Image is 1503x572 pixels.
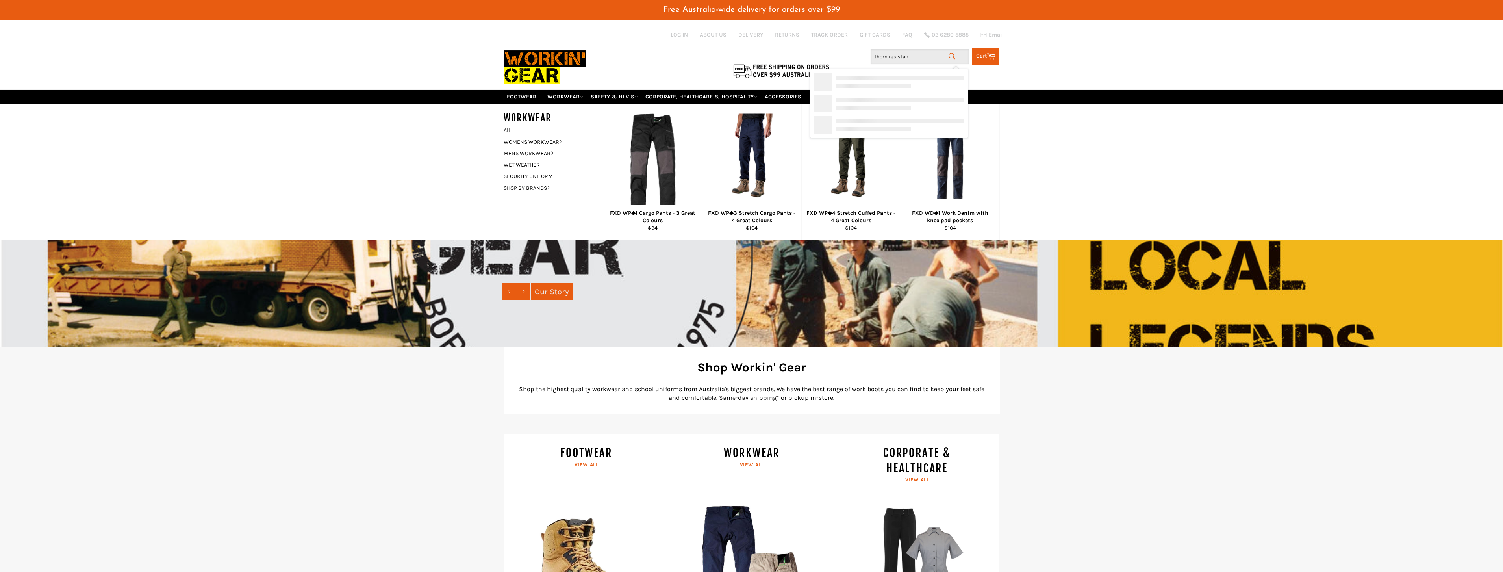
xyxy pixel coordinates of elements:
div: $104 [806,224,895,232]
a: Log in [671,32,688,38]
img: Flat $9.95 shipping Australia wide [732,63,830,79]
a: FXD WD◆1 Work Denim with knee pad pockets - Workin' Gear FXD WD◆1 Work Denim with knee pad pocket... [901,104,1000,240]
div: FXD WP◆4 Stretch Cuffed Pants - 4 Great Colours [806,209,895,225]
a: SAFETY & HI VIS [587,90,641,104]
div: $94 [608,224,697,232]
a: All [500,124,603,136]
div: FXD WD◆1 Work Denim with knee pad pockets [906,209,994,225]
a: TRACK ORDER [811,31,848,39]
div: $104 [707,224,796,232]
a: SHOP BY BRANDS [500,182,595,194]
a: FXD WP◆3 Stretch Cargo Pants - 4 Great Colours - Workin' Gear FXD WP◆3 Stretch Cargo Pants - 4 Gr... [702,104,801,240]
a: WET WEATHER [500,159,595,171]
a: FXD WP◆4 Stretch Cuffed Pants - 4 Great Colours - Workin' Gear FXD WP◆4 Stretch Cuffed Pants - 4 ... [801,104,901,240]
a: Email [980,32,1004,38]
a: 02 6280 5885 [924,32,969,38]
span: 02 6280 5885 [932,32,969,38]
a: FAQ [902,31,912,39]
a: FXD WP◆1 Cargo Pants - 4 Great Colours - Workin' Gear FXD WP◆1 Cargo Pants - 3 Great Colours $94 [603,104,702,240]
a: ACCESSORIES [762,90,808,104]
div: FXD WP◆3 Stretch Cargo Pants - 4 Great Colours [707,209,796,225]
a: DELIVERY [738,31,763,39]
div: $104 [906,224,994,232]
img: FXD WP◆1 Cargo Pants - 4 Great Colours - Workin' Gear [628,113,677,206]
a: FOOTWEAR [504,90,543,104]
div: FXD WP◆1 Cargo Pants - 3 Great Colours [608,209,697,225]
a: MENS WORKWEAR [500,148,595,159]
p: Shop the highest quality workwear and school uniforms from Australia's biggest brands. We have th... [515,385,988,402]
img: Workin Gear leaders in Workwear, Safety Boots, PPE, Uniforms. Australia's No.1 in Workwear [504,45,586,89]
img: FXD WD◆1 Work Denim with knee pad pockets - Workin' Gear [911,121,990,199]
span: Free Australia-wide delivery for orders over $99 [663,6,840,14]
a: ABOUT US [700,31,726,39]
a: WOMENS WORKWEAR [500,136,595,148]
img: FXD WP◆4 Stretch Cuffed Pants - 4 Great Colours - Workin' Gear [820,113,882,206]
a: CORPORATE, HEALTHCARE & HOSPITALITY [642,90,760,104]
a: GIFT CARDS [860,31,890,39]
a: RE-WORKIN' GEAR [809,90,863,104]
input: Search [871,49,969,64]
h5: WORKWEAR [504,111,603,124]
a: Cart [972,48,999,65]
img: FXD WP◆3 Stretch Cargo Pants - 4 Great Colours - Workin' Gear [721,113,783,206]
a: SECURITY UNIFORM [500,171,595,182]
a: Our Story [531,283,573,300]
h2: Shop Workin' Gear [515,359,988,376]
a: RETURNS [775,31,799,39]
a: WORKWEAR [544,90,586,104]
span: Email [989,32,1004,38]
